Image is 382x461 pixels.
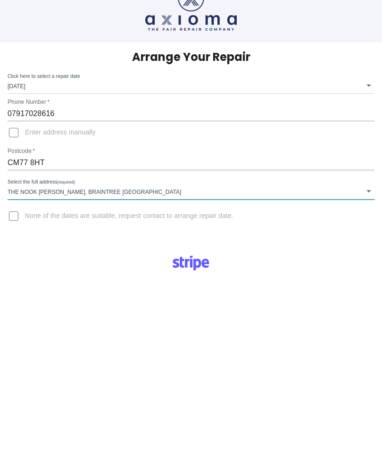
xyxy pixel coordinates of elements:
[25,128,96,138] span: Enter address manually
[132,50,250,65] h5: Arrange Your Repair
[8,77,374,94] div: [DATE]
[8,148,35,156] label: Postcode
[25,212,233,221] span: None of the dates are suitable, request contact to arrange repair date.
[58,181,75,185] small: (required)
[8,179,75,186] label: Select the full address
[8,73,80,80] label: Click here to select a repair date
[8,183,374,200] div: The Nook [PERSON_NAME], Braintree [GEOGRAPHIC_DATA]
[8,99,50,107] label: Phone Number
[167,252,215,275] img: Logo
